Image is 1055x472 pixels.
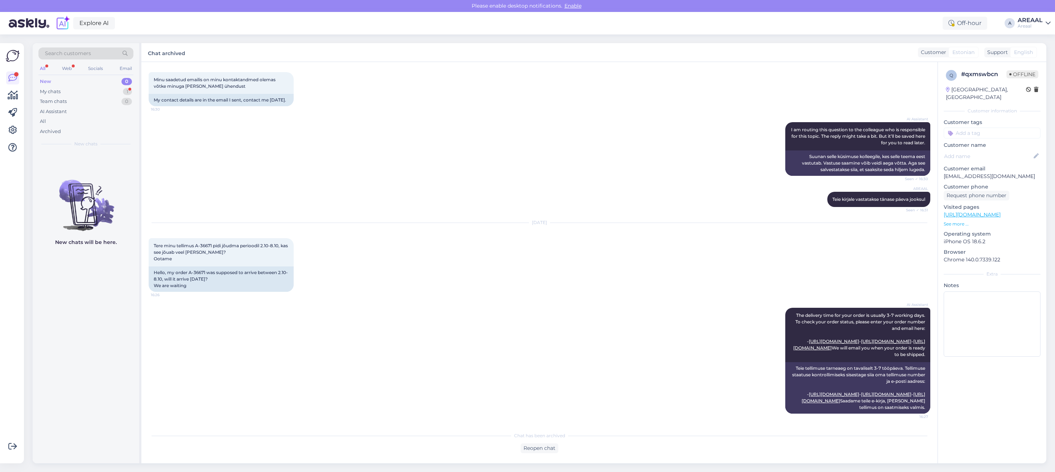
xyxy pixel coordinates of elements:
[521,443,558,453] div: Reopen chat
[944,183,1040,191] p: Customer phone
[791,127,926,145] span: I am routing this question to the colleague who is responsible for this topic. The reply might ta...
[944,248,1040,256] p: Browser
[949,73,953,78] span: q
[154,243,289,261] span: Tere minu tellimus A-36671 pidi jõudma perioodil 2.10-8.10, kas see jõuab veel [PERSON_NAME]? Ootame
[148,47,185,57] label: Chat archived
[785,150,930,176] div: Suunan selle küsimuse kolleegile, kes selle teema eest vastutab. Vastuse saamine võib veidi aega ...
[901,302,928,307] span: AI Assistant
[40,98,67,105] div: Team chats
[33,167,139,232] img: No chats
[944,173,1040,180] p: [EMAIL_ADDRESS][DOMAIN_NAME]
[562,3,584,9] span: Enable
[861,392,911,397] a: [URL][DOMAIN_NAME]
[944,211,1001,218] a: [URL][DOMAIN_NAME]
[61,64,73,73] div: Web
[55,239,117,246] p: New chats will be here.
[1014,49,1033,56] span: English
[151,107,178,112] span: 16:30
[151,292,178,298] span: 16:26
[944,230,1040,238] p: Operating system
[944,108,1040,114] div: Customer information
[149,266,294,292] div: Hello, my order A-36671 was supposed to arrive between 2.10-8.10, will it arrive [DATE]? We are w...
[55,16,70,31] img: explore-ai
[944,221,1040,227] p: See more ...
[793,312,926,357] span: The delivery time for your order is usually 3-7 working days. To check your order status, please ...
[87,64,104,73] div: Socials
[944,271,1040,277] div: Extra
[40,128,61,135] div: Archived
[123,88,132,95] div: 1
[946,86,1026,101] div: [GEOGRAPHIC_DATA], [GEOGRAPHIC_DATA]
[861,339,911,344] a: [URL][DOMAIN_NAME]
[944,128,1040,138] input: Add a tag
[901,186,928,191] span: AREAAL
[785,362,930,414] div: Teie tellimuse tarneaeg on tavaliselt 3-7 tööpäeva. Tellimuse staatuse kontrollimiseks sisestage ...
[40,88,61,95] div: My chats
[1018,17,1043,23] div: AREAAL
[149,94,294,106] div: My contact details are in the email I sent, contact me [DATE].
[944,256,1040,264] p: Chrome 140.0.7339.122
[901,414,928,419] span: 16:27
[943,17,987,30] div: Off-hour
[952,49,975,56] span: Estonian
[121,98,132,105] div: 0
[984,49,1008,56] div: Support
[514,432,565,439] span: Chat has been archived
[45,50,91,57] span: Search customers
[118,64,133,73] div: Email
[74,141,98,147] span: New chats
[154,77,277,89] span: Minu saadetud emailis on minu kontaktandmed olemas võtke minuga [PERSON_NAME] ühendust
[944,152,1032,160] input: Add name
[901,207,928,213] span: Seen ✓ 16:31
[73,17,115,29] a: Explore AI
[832,196,925,202] span: Teie kirjale vastatakse tänase päeva jooksul
[40,118,46,125] div: All
[40,78,51,85] div: New
[944,141,1040,149] p: Customer name
[961,70,1006,79] div: # qxmswbcn
[944,191,1009,200] div: Request phone number
[1018,23,1043,29] div: Areaal
[944,282,1040,289] p: Notes
[809,339,859,344] a: [URL][DOMAIN_NAME]
[944,203,1040,211] p: Visited pages
[6,49,20,63] img: Askly Logo
[1018,17,1051,29] a: AREAALAreaal
[944,165,1040,173] p: Customer email
[944,119,1040,126] p: Customer tags
[149,219,930,226] div: [DATE]
[944,238,1040,245] p: iPhone OS 18.6.2
[1005,18,1015,28] div: A
[40,108,67,115] div: AI Assistant
[918,49,946,56] div: Customer
[901,176,928,182] span: Seen ✓ 16:30
[901,116,928,122] span: AI Assistant
[121,78,132,85] div: 0
[809,392,859,397] a: [URL][DOMAIN_NAME]
[1006,70,1038,78] span: Offline
[38,64,47,73] div: All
